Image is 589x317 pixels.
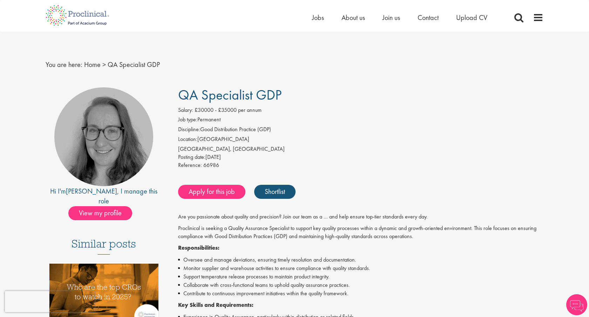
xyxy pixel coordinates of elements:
[178,264,544,272] li: Monitor supplier and warehouse activities to ensure compliance with quality standards.
[341,13,365,22] a: About us
[54,87,153,186] img: imeage of recruiter Ingrid Aymes
[195,106,262,114] span: £30000 - £35000 per annum
[203,161,219,169] span: 66986
[456,13,487,22] a: Upload CV
[178,116,544,126] li: Permanent
[178,135,544,145] li: [GEOGRAPHIC_DATA]
[68,208,139,217] a: View my profile
[178,153,205,161] span: Posting date:
[66,187,117,196] a: [PERSON_NAME]
[178,161,202,169] label: Reference:
[178,213,544,221] p: Are you passionate about quality and precision? Join our team as a … and help ensure top-tier sta...
[178,145,544,153] div: [GEOGRAPHIC_DATA], [GEOGRAPHIC_DATA]
[5,291,95,312] iframe: reCAPTCHA
[178,106,193,114] label: Salary:
[178,244,219,251] strong: Responsibilities:
[178,301,253,309] strong: Key Skills and Requirements:
[46,186,162,206] div: Hi I'm , I manage this role
[382,13,400,22] a: Join us
[178,126,200,134] label: Discipline:
[178,86,282,104] span: QA Specialist GDP
[178,153,544,161] div: [DATE]
[178,224,544,241] p: Proclinical is seeking a Quality Assurance Specialist to support key quality processes within a d...
[178,281,544,289] li: Collaborate with cross-functional teams to uphold quality assurance practices.
[566,294,587,315] img: Chatbot
[178,256,544,264] li: Oversee and manage deviations, ensuring timely resolution and documentation.
[178,135,197,143] label: Location:
[418,13,439,22] a: Contact
[84,60,101,69] a: breadcrumb link
[178,185,245,199] a: Apply for this job
[46,60,82,69] span: You are here:
[178,272,544,281] li: Support temperature release processes to maintain product integrity.
[178,116,197,124] label: Job type:
[108,60,160,69] span: QA Specialist GDP
[178,289,544,298] li: Contribute to continuous improvement initiatives within the quality framework.
[68,206,132,220] span: View my profile
[72,238,136,255] h3: Similar posts
[254,185,296,199] a: Shortlist
[178,126,544,135] li: Good Distribution Practice (GDP)
[102,60,106,69] span: >
[312,13,324,22] a: Jobs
